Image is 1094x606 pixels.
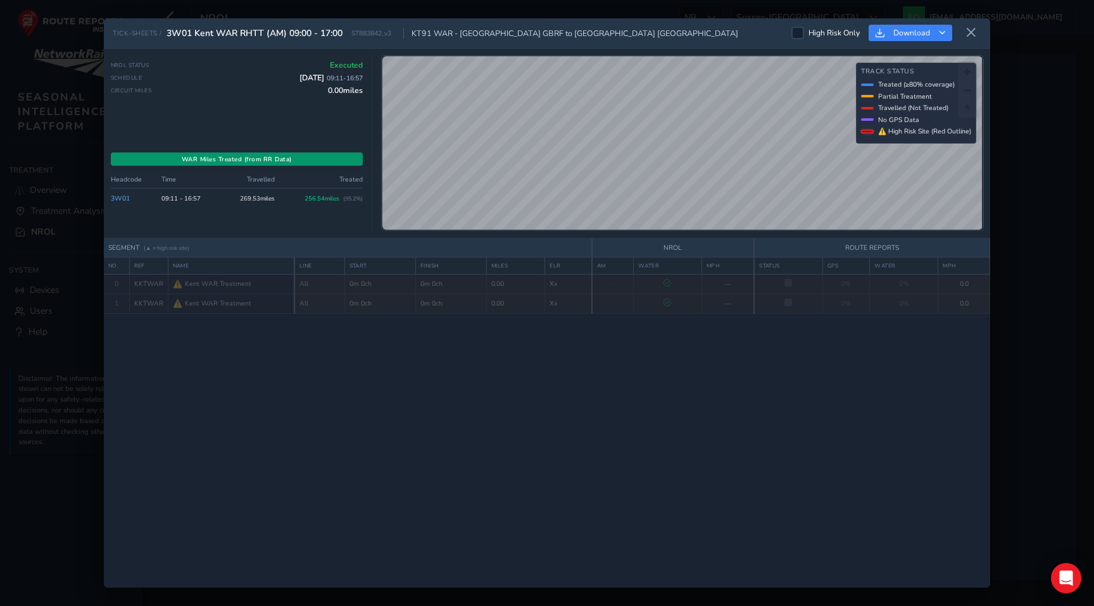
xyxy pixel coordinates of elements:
th: LINE [294,257,344,274]
th: MPH [938,257,990,274]
td: 0.00 [486,274,544,294]
th: ROUTE REPORTS [754,238,990,257]
th: FINISH [415,257,486,274]
th: GPS [822,257,870,274]
td: 269.53 miles [221,189,279,209]
td: Xx [545,294,592,313]
th: SEGMENT [104,238,592,257]
th: START [344,257,415,274]
td: All [294,294,344,313]
th: AM [592,257,634,274]
span: 09:11 - 16:57 [327,73,363,83]
td: 0.0 [938,274,990,294]
td: 0.00 [486,294,544,313]
span: 0.00 miles [328,85,363,96]
span: No GPS Data [878,115,919,125]
span: ⚠ High Risk Site (Red Outline) [878,127,971,136]
span: ( 95.2 %) [343,195,363,202]
th: WATER [870,257,938,274]
span: 256.54 miles [305,194,339,202]
th: MILES [486,257,544,274]
td: — [702,294,755,313]
th: NROL [592,238,755,257]
th: Time [158,171,221,189]
span: ⚠️ [173,279,182,289]
th: STATUS [754,257,822,274]
span: Travelled (Not Treated) [878,103,948,113]
td: 0m 0ch [344,274,415,294]
td: 0m 0ch [415,274,486,294]
span: (▲ = high risk site) [144,244,189,252]
span: ⚠️ [173,299,182,309]
td: All [294,274,344,294]
h4: Track Status [861,68,971,76]
td: 0m 0ch [415,294,486,313]
th: MPH [702,257,755,274]
span: Partial Treatment [878,92,932,101]
span: 0% [841,299,851,308]
td: 0m 0ch [344,294,415,313]
th: ELR [545,257,592,274]
th: NAME [168,257,294,274]
td: 0.0 [938,294,990,313]
span: 0% [899,279,909,288]
span: Kent WAR Treatment [185,299,251,308]
div: Open Intercom Messenger [1051,563,1081,593]
th: Travelled [221,171,279,189]
span: Kent WAR Treatment [185,279,251,288]
span: Treated (≥80% coverage) [878,80,955,89]
td: — [702,274,755,294]
td: Xx [545,274,592,294]
div: WAR Miles Treated (from RR Data) [111,152,363,166]
span: — [609,279,616,288]
th: Treated [279,171,363,189]
span: [DATE] [299,73,363,83]
td: 09:11 - 16:57 [158,189,221,209]
span: 0% [841,279,851,288]
canvas: Map [382,56,982,230]
span: — [609,299,616,308]
span: 0% [899,299,909,308]
th: WATER [633,257,701,274]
